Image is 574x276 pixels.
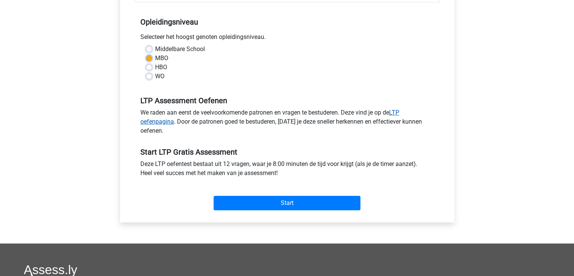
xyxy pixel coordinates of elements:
[155,45,205,54] label: Middelbare School
[135,160,440,181] div: Deze LTP oefentest bestaat uit 12 vragen, waar je 8:00 minuten de tijd voor krijgt (als je de tim...
[155,63,167,72] label: HBO
[140,147,434,157] h5: Start LTP Gratis Assessment
[140,14,434,29] h5: Opleidingsniveau
[155,54,168,63] label: MBO
[135,33,440,45] div: Selecteer het hoogst genoten opleidingsniveau.
[155,72,165,81] label: WO
[135,108,440,138] div: We raden aan eerst de veelvoorkomende patronen en vragen te bestuderen. Deze vind je op de . Door...
[140,96,434,105] h5: LTP Assessment Oefenen
[214,196,360,210] input: Start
